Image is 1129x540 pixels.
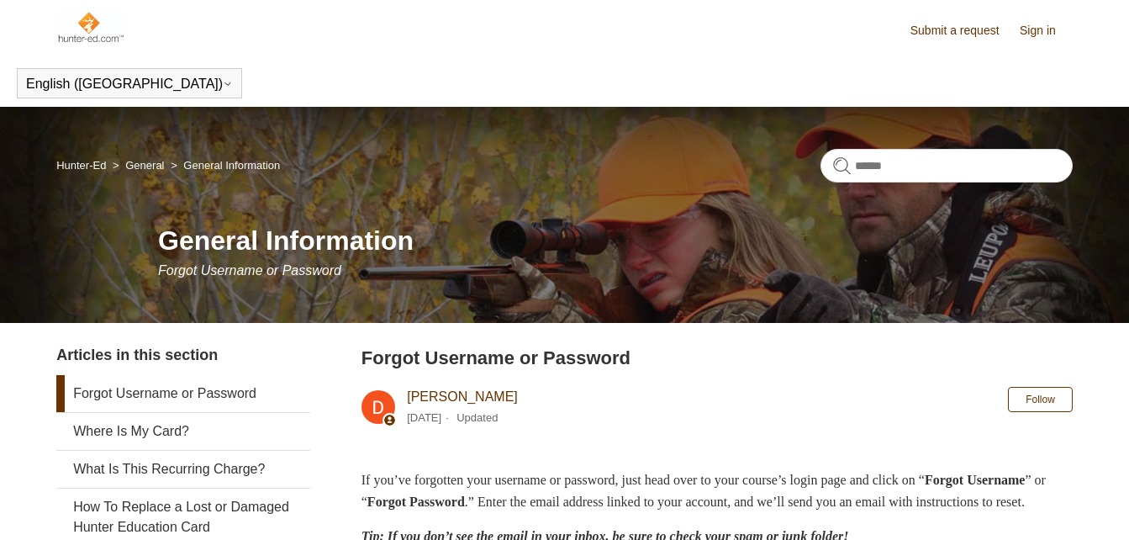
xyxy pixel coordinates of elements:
span: Forgot Username or Password [158,263,341,278]
a: [PERSON_NAME] [407,389,518,404]
li: General Information [167,159,280,172]
a: Hunter-Ed [56,159,106,172]
strong: Forgot Password [367,495,465,509]
a: Sign in [1020,22,1073,40]
span: Articles in this section [56,347,218,363]
button: Follow Article [1008,387,1073,412]
a: General Information [183,159,280,172]
img: Hunter-Ed Help Center home page [56,10,124,44]
a: Where Is My Card? [56,413,310,450]
a: Submit a request [910,22,1016,40]
p: If you’ve forgotten your username or password, just head over to your course’s login page and cli... [361,469,1073,512]
li: General [109,159,167,172]
input: Search [820,149,1073,183]
time: 05/20/2025, 17:25 [407,411,441,424]
a: What Is This Recurring Charge? [56,451,310,488]
li: Hunter-Ed [56,159,109,172]
h1: General Information [158,220,1073,261]
h2: Forgot Username or Password [361,344,1073,372]
a: General [125,159,164,172]
strong: Forgot Username [925,473,1026,487]
a: Forgot Username or Password [56,375,310,412]
li: Updated [456,411,498,424]
button: English ([GEOGRAPHIC_DATA]) [26,77,233,92]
